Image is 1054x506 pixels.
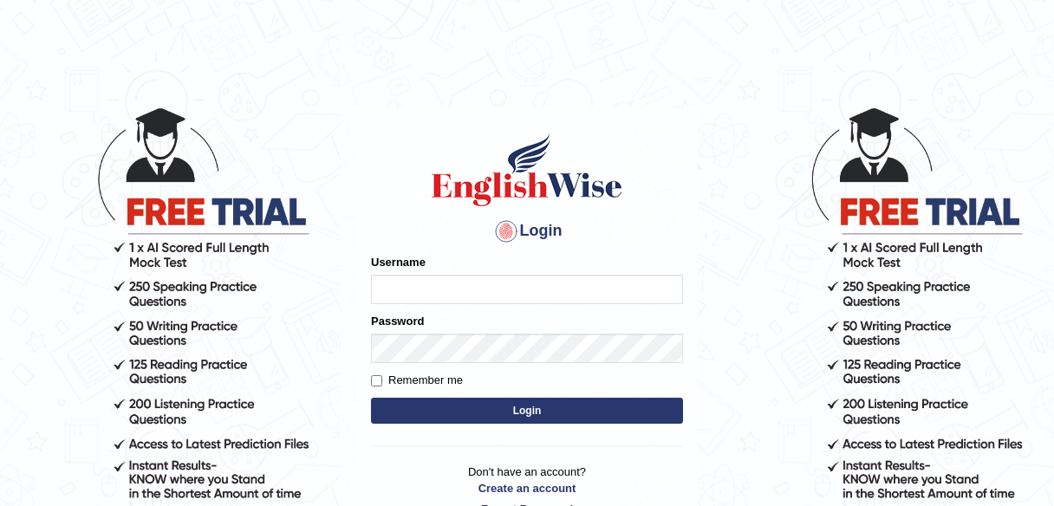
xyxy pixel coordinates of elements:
[371,217,683,245] h4: Login
[371,313,424,329] label: Password
[428,131,626,209] img: Logo of English Wise sign in for intelligent practice with AI
[371,254,426,270] label: Username
[371,375,382,386] input: Remember me
[371,372,463,389] label: Remember me
[371,480,683,496] a: Create an account
[371,398,683,424] button: Login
